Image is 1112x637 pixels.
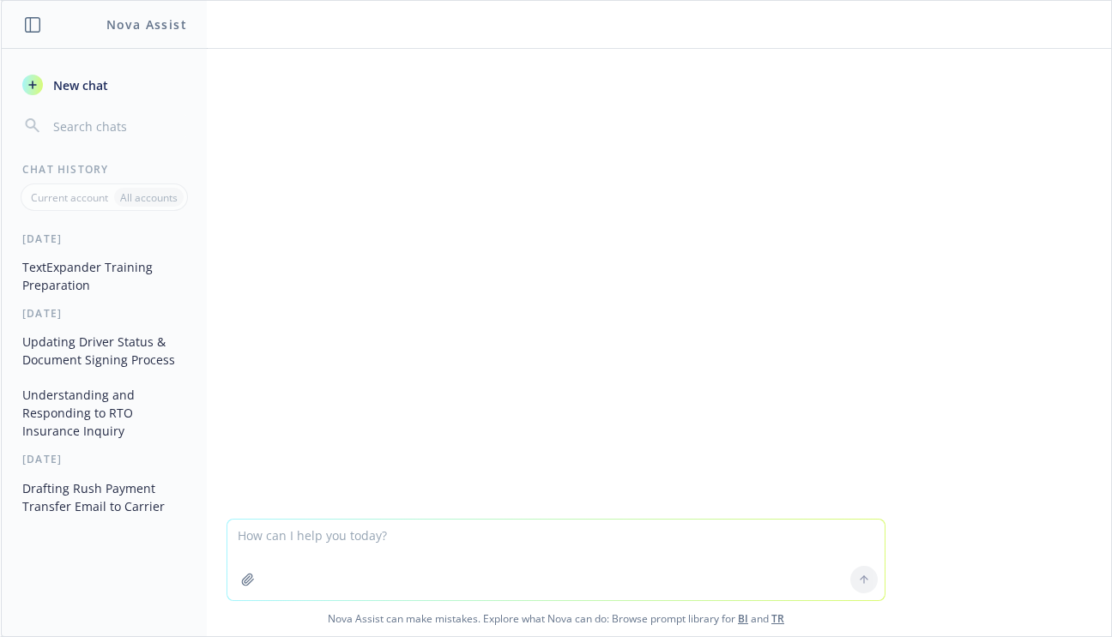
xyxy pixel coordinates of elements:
[120,190,178,205] p: All accounts
[15,69,193,100] button: New chat
[2,452,207,466] div: [DATE]
[50,114,186,138] input: Search chats
[2,231,207,246] div: [DATE]
[15,381,193,445] button: Understanding and Responding to RTO Insurance Inquiry
[8,601,1104,636] span: Nova Assist can make mistakes. Explore what Nova can do: Browse prompt library for and
[31,190,108,205] p: Current account
[2,306,207,321] div: [DATE]
[15,474,193,520] button: Drafting Rush Payment Transfer Email to Carrier
[738,611,748,626] a: BI
[771,611,784,626] a: TR
[15,253,193,299] button: TextExpander Training Preparation
[106,15,187,33] h1: Nova Assist
[15,328,193,374] button: Updating Driver Status & Document Signing Process
[50,76,108,94] span: New chat
[2,162,207,177] div: Chat History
